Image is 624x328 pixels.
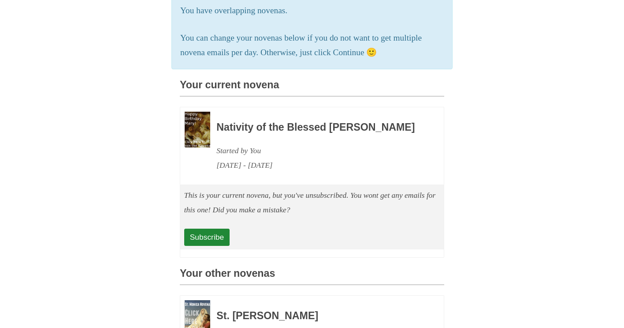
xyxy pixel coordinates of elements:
div: [DATE] - [DATE] [216,158,420,173]
a: Subscribe [184,229,230,245]
img: Novena image [185,112,210,148]
em: This is your current novena, but you've unsubscribed. You wont get any emails for this one! Did y... [184,191,436,214]
h3: Nativity of the Blessed [PERSON_NAME] [216,122,420,133]
p: You can change your novenas below if you do not want to get multiple novena emails per day. Other... [180,31,444,60]
h3: Your other novenas [180,268,444,285]
p: You have overlapping novenas. [180,4,444,18]
div: Started by You [216,143,420,158]
h3: Your current novena [180,79,444,97]
h3: St. [PERSON_NAME] [216,310,420,322]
